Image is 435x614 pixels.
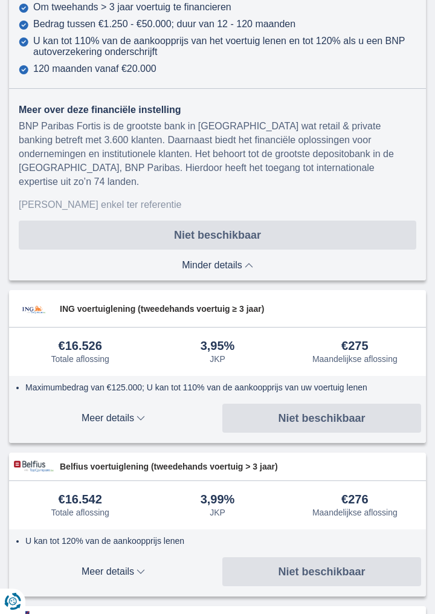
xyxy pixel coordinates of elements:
div: €276 [341,493,369,506]
div: Meer over deze financiële instelling [19,103,416,117]
button: Meer details [14,404,213,433]
div: 120 maanden vanaf €20.000 [33,63,156,74]
div: Maandelijkse aflossing [312,508,398,517]
div: €16.542 [59,493,102,506]
button: Niet beschikbaar [19,221,416,250]
span: Niet beschikbaar [278,413,365,424]
span: Niet beschikbaar [278,566,365,577]
li: Maximumbedrag van €125.000; U kan tot 110% van de aankoopprijs van uw voertuig lenen [25,381,417,393]
span: Minder details [182,260,253,270]
span: Meer details [14,567,213,577]
div: Bedrag tussen €1.250 - €50.000; duur van 12 - 120 maanden [33,19,295,30]
button: Meer details [14,557,213,586]
span: Niet beschikbaar [174,230,261,241]
div: Maandelijkse aflossing [312,354,398,364]
div: Totale aflossing [51,508,109,517]
div: 3,99% [201,493,235,506]
div: 3,95% [201,340,235,353]
button: Minder details [19,256,416,271]
div: JKP [210,354,225,364]
div: Totale aflossing [51,354,109,364]
div: JKP [210,508,225,517]
span: Belfius voertuiglening (tweedehands voertuig > 3 jaar) [60,460,421,473]
span: Meer details [14,413,213,423]
img: product.pl.alt ING [14,295,54,322]
button: Niet beschikbaar [222,557,421,586]
div: €275 [341,340,369,353]
div: Om tweehands > 3 jaar voertuig te financieren [33,2,231,13]
div: BNP Paribas Fortis is de grootste bank in [GEOGRAPHIC_DATA] wat retail & private banking betreft ... [19,120,416,189]
div: €16.526 [59,340,102,353]
button: Niet beschikbaar [222,404,421,433]
li: U kan tot 120% van de aankoopprijs lenen [25,535,417,547]
div: [PERSON_NAME] enkel ter referentie [19,198,416,212]
span: ING voertuiglening (tweedehands voertuig ≥ 3 jaar) [60,303,421,315]
div: U kan tot 110% van de aankoopprijs van het voertuig lenen en tot 120% als u een BNP autoverzekeri... [33,36,416,57]
img: product.pl.alt Belfius [14,460,54,472]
